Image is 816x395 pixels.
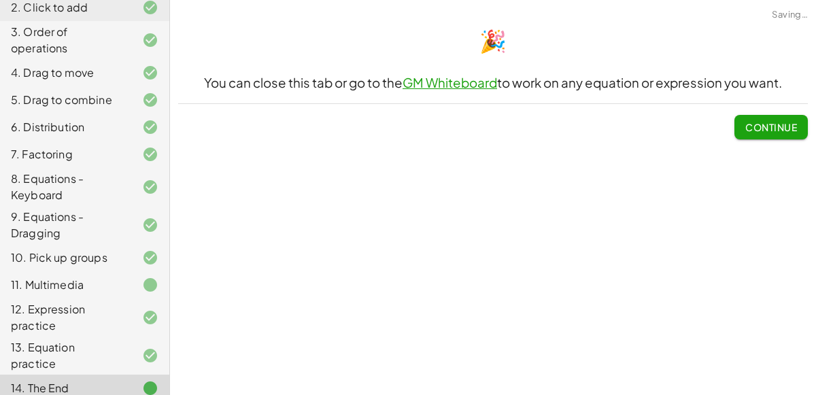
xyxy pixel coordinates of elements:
i: Task finished and correct. [142,217,158,233]
div: 4. Drag to move [11,65,120,81]
a: GM Whiteboard [403,75,497,90]
button: Continue [734,115,808,139]
div: 9. Equations - Dragging [11,209,120,241]
i: Task finished and correct. [142,65,158,81]
div: 13. Equation practice [11,339,120,372]
i: Task finished and correct. [142,179,158,195]
div: 6. Distribution [11,119,120,135]
span: 🎉 [479,27,507,54]
div: 5. Drag to combine [11,92,120,108]
i: Task finished and correct. [142,92,158,108]
div: 10. Pick up groups [11,250,120,266]
i: Task finished and correct. [142,309,158,326]
span: Continue [745,121,797,133]
i: Task finished and correct. [142,119,158,135]
i: Task finished and correct. [142,146,158,162]
div: 8. Equations - Keyboard [11,171,120,203]
i: Task finished and correct. [142,32,158,48]
div: 11. Multimedia [11,277,120,293]
i: Task finished and correct. [142,250,158,266]
span: Saving… [772,8,808,22]
div: 3. Order of operations [11,24,120,56]
i: Task finished. [142,277,158,293]
h3: You can close this tab or go to the to work on any equation or expression you want. [178,74,808,92]
div: 12. Expression practice [11,301,120,334]
div: 7. Factoring [11,146,120,162]
i: Task finished and correct. [142,347,158,364]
